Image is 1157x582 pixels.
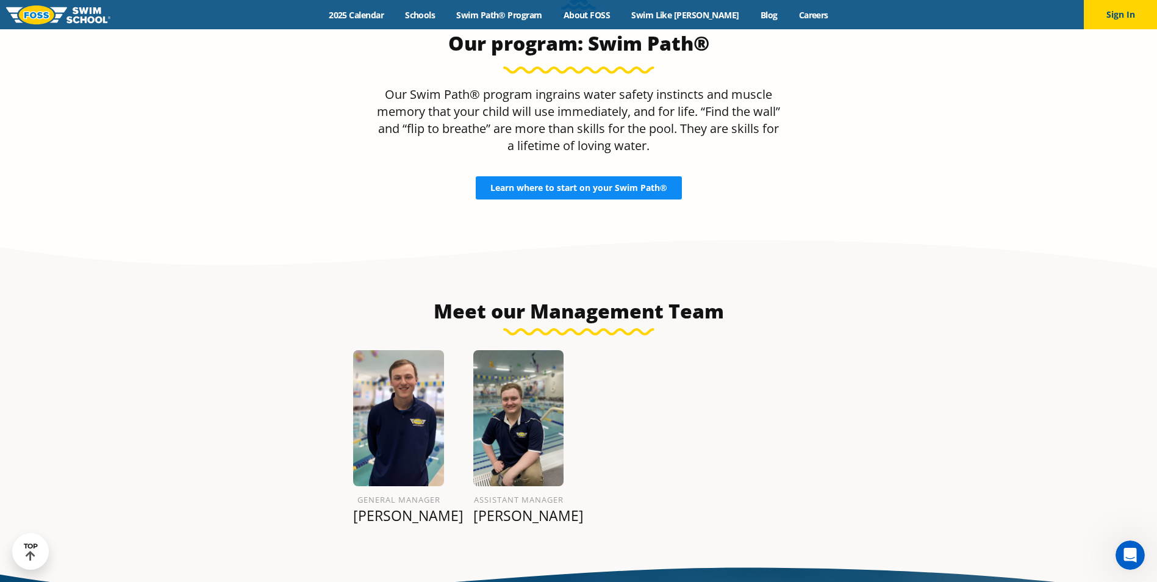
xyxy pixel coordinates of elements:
a: 2025 Calendar [318,9,395,21]
a: Swim Path® Program [446,9,553,21]
span: Learn where to start on your Swim Path® [490,184,667,192]
h3: Meet our Management Team [291,299,867,323]
img: FOSS Swim School Logo [6,5,110,24]
p: [PERSON_NAME] [353,507,444,524]
h6: Assistant Manager [473,492,564,507]
img: JACOB_V_2019_WEB.jpg [353,350,444,486]
h3: Our program: Swim Path® [376,31,781,56]
a: Swim Like [PERSON_NAME] [621,9,750,21]
a: Schools [395,9,446,21]
a: Blog [750,9,788,21]
a: Careers [788,9,839,21]
img: IMG_3517-e1650404141390.jpg [473,350,564,486]
div: TOP [24,542,38,561]
iframe: Intercom live chat [1116,541,1145,570]
h6: General Manager [353,492,444,507]
p: Our Swim Path® program ingrains water safety instincts and muscle memory that your child will use... [376,86,781,154]
p: [PERSON_NAME] [473,507,564,524]
a: Learn where to start on your Swim Path® [476,176,682,199]
a: About FOSS [553,9,621,21]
